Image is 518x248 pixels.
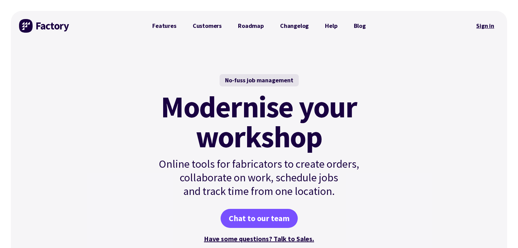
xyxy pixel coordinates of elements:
a: Features [144,19,185,33]
mark: Modernise your workshop [161,92,357,152]
img: Factory [19,19,70,33]
a: Changelog [272,19,317,33]
a: Roadmap [230,19,272,33]
a: Chat to our team [221,209,298,228]
a: Have some questions? Talk to Sales. [204,234,314,243]
a: Blog [346,19,374,33]
iframe: Chat Widget [402,175,518,248]
a: Help [317,19,345,33]
a: Customers [185,19,230,33]
nav: Primary Navigation [144,19,374,33]
a: Sign in [471,18,499,34]
nav: Secondary Navigation [471,18,499,34]
p: Online tools for fabricators to create orders, collaborate on work, schedule jobs and track time ... [144,157,374,198]
div: No-fuss job management [220,74,299,86]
